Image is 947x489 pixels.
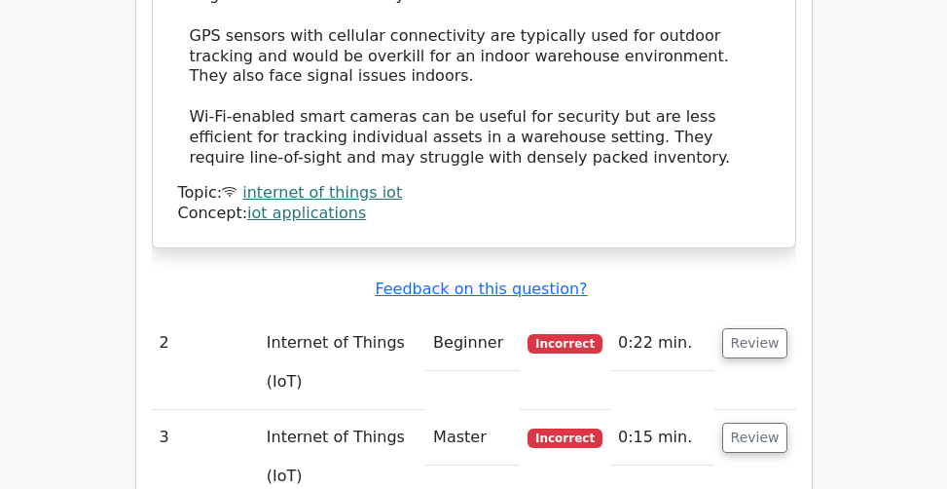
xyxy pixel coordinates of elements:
a: Feedback on this question? [375,280,587,298]
td: 0:22 min. [610,316,714,371]
div: Topic: [178,183,770,204]
td: Master [425,410,520,466]
span: Incorrect [528,429,602,448]
button: Review [722,423,788,453]
div: Concept: [178,204,770,224]
td: Beginner [425,316,520,371]
button: Review [722,328,788,358]
td: 2 [152,316,259,410]
td: Internet of Things (IoT) [259,316,425,410]
span: Incorrect [528,334,602,354]
a: internet of things iot [242,183,402,202]
a: iot applications [247,204,366,222]
td: 0:15 min. [610,410,714,466]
